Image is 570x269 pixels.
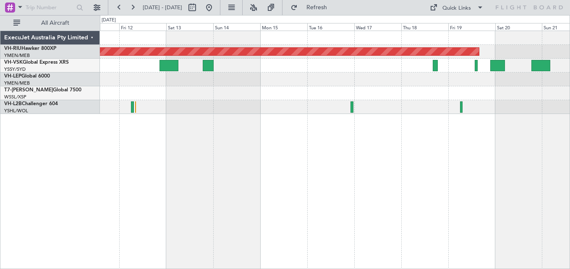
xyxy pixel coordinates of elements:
div: Sat 13 [166,23,213,31]
div: Mon 15 [260,23,307,31]
div: Fri 19 [448,23,495,31]
a: T7-[PERSON_NAME]Global 7500 [4,88,81,93]
a: YSHL/WOL [4,108,28,114]
span: VH-VSK [4,60,23,65]
div: [DATE] [102,17,116,24]
div: Sat 20 [495,23,542,31]
span: Refresh [299,5,335,10]
a: VH-L2BChallenger 604 [4,101,58,106]
a: YMEN/MEB [4,52,30,59]
div: Tue 16 [307,23,354,31]
span: VH-LEP [4,74,21,79]
div: Quick Links [442,4,471,13]
div: Wed 17 [354,23,401,31]
div: Thu 18 [401,23,448,31]
a: WSSL/XSP [4,94,26,100]
span: All Aircraft [22,20,89,26]
a: VH-VSKGlobal Express XRS [4,60,69,65]
a: VH-RIUHawker 800XP [4,46,56,51]
div: Fri 12 [119,23,166,31]
input: Trip Number [26,1,74,14]
a: VH-LEPGlobal 6000 [4,74,50,79]
span: VH-RIU [4,46,21,51]
div: Sun 14 [213,23,260,31]
span: T7-[PERSON_NAME] [4,88,53,93]
button: Quick Links [426,1,488,14]
button: All Aircraft [9,16,91,30]
span: VH-L2B [4,101,22,106]
a: YMEN/MEB [4,80,30,86]
a: YSSY/SYD [4,66,26,72]
span: [DATE] - [DATE] [143,4,182,11]
button: Refresh [287,1,337,14]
